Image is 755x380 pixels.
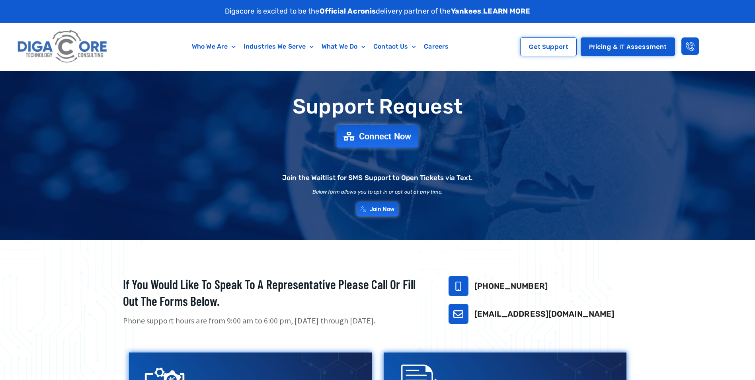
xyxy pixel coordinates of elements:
a: Careers [420,37,453,56]
a: support@digacore.com [449,304,468,324]
h2: Below form allows you to opt in or opt out at any time. [312,189,443,194]
a: Connect Now [337,125,419,148]
a: Pricing & IT Assessment [581,37,675,56]
span: Get Support [529,44,568,50]
a: Get Support [520,37,577,56]
strong: Official Acronis [320,7,376,16]
a: What We Do [318,37,369,56]
a: [PHONE_NUMBER] [474,281,548,291]
a: Join Now [357,202,399,216]
h1: Support Request [103,95,652,118]
a: Contact Us [369,37,420,56]
span: Join Now [370,206,395,212]
p: Phone support hours are from 9:00 am to 6:00 pm, [DATE] through [DATE]. [123,315,429,327]
nav: Menu [148,37,492,56]
a: [EMAIL_ADDRESS][DOMAIN_NAME] [474,309,615,319]
span: Connect Now [359,132,412,141]
img: Digacore logo 1 [15,27,110,67]
p: Digacore is excited to be the delivery partner of the . [225,6,531,17]
h2: Join the Waitlist for SMS Support to Open Tickets via Text. [282,174,473,181]
a: LEARN MORE [483,7,530,16]
span: Pricing & IT Assessment [589,44,667,50]
a: 732-646-5725 [449,276,468,296]
h2: If you would like to speak to a representative please call or fill out the forms below. [123,276,429,309]
strong: Yankees [451,7,482,16]
a: Industries We Serve [240,37,318,56]
a: Who We Are [188,37,240,56]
